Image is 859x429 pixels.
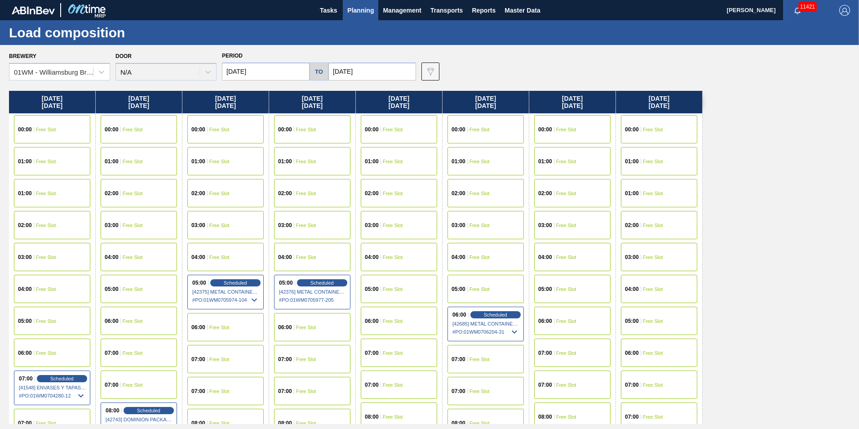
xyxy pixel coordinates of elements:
[616,91,702,113] div: [DATE] [DATE]
[36,223,56,228] span: Free Slot
[209,223,230,228] span: Free Slot
[123,159,143,164] span: Free Slot
[192,280,206,286] span: 05:00
[123,286,143,292] span: Free Slot
[209,389,230,394] span: Free Slot
[9,91,95,113] div: [DATE] [DATE]
[643,255,663,260] span: Free Slot
[12,6,55,14] img: TNhmsLtSVTkK8tSr43FrP2fwEKptu5GPRR3wAAAABJRU5ErkJggg==
[421,63,439,80] button: icon-filter-gray
[643,318,663,324] span: Free Slot
[556,127,576,132] span: Free Slot
[18,318,32,324] span: 05:00
[278,127,292,132] span: 00:00
[36,286,56,292] span: Free Slot
[383,286,403,292] span: Free Slot
[192,289,260,295] span: [42375] METAL CONTAINER CORPORATION - 0008219743
[191,325,205,330] span: 06:00
[365,318,379,324] span: 06:00
[36,191,56,196] span: Free Slot
[443,91,529,113] div: [DATE] [DATE]
[469,223,490,228] span: Free Slot
[538,159,552,164] span: 01:00
[278,223,292,228] span: 03:00
[383,159,403,164] span: Free Slot
[556,159,576,164] span: Free Slot
[538,191,552,196] span: 02:00
[452,357,465,362] span: 07:00
[123,382,143,388] span: Free Slot
[191,255,205,260] span: 04:00
[538,414,552,420] span: 08:00
[365,255,379,260] span: 04:00
[625,382,639,388] span: 07:00
[383,414,403,420] span: Free Slot
[105,350,119,356] span: 07:00
[191,127,205,132] span: 00:00
[452,312,466,317] span: 06:00
[209,255,230,260] span: Free Slot
[469,159,490,164] span: Free Slot
[315,68,323,75] h5: to
[18,127,32,132] span: 00:00
[556,382,576,388] span: Free Slot
[191,357,205,362] span: 07:00
[209,357,230,362] span: Free Slot
[105,318,119,324] span: 06:00
[296,159,316,164] span: Free Slot
[36,318,56,324] span: Free Slot
[310,280,334,286] span: Scheduled
[191,420,205,426] span: 08:00
[469,286,490,292] span: Free Slot
[643,191,663,196] span: Free Slot
[365,350,379,356] span: 07:00
[452,420,465,426] span: 08:00
[224,280,247,286] span: Scheduled
[319,5,338,16] span: Tasks
[556,414,576,420] span: Free Slot
[9,53,36,59] label: Brewery
[783,4,812,17] button: Notifications
[839,5,850,16] img: Logout
[452,191,465,196] span: 02:00
[425,66,436,77] img: icon-filter-gray
[279,280,293,286] span: 05:00
[19,376,33,381] span: 07:00
[469,191,490,196] span: Free Slot
[296,325,316,330] span: Free Slot
[538,382,552,388] span: 07:00
[365,191,379,196] span: 02:00
[383,382,403,388] span: Free Slot
[296,420,316,426] span: Free Slot
[556,286,576,292] span: Free Slot
[296,191,316,196] span: Free Slot
[105,127,119,132] span: 00:00
[123,350,143,356] span: Free Slot
[365,414,379,420] span: 08:00
[469,127,490,132] span: Free Slot
[123,255,143,260] span: Free Slot
[625,255,639,260] span: 03:00
[18,255,32,260] span: 03:00
[105,191,119,196] span: 02:00
[18,350,32,356] span: 06:00
[383,350,403,356] span: Free Slot
[469,255,490,260] span: Free Slot
[278,191,292,196] span: 02:00
[222,63,310,80] input: mm/dd/yyyy
[505,5,540,16] span: Master Data
[105,223,119,228] span: 03:00
[347,5,374,16] span: Planning
[14,68,94,76] div: 01WM - Williamsburg Brewery
[625,159,639,164] span: 01:00
[278,389,292,394] span: 07:00
[383,255,403,260] span: Free Slot
[209,325,230,330] span: Free Slot
[36,420,56,426] span: Free Slot
[556,223,576,228] span: Free Slot
[365,382,379,388] span: 07:00
[538,350,552,356] span: 07:00
[191,191,205,196] span: 02:00
[556,255,576,260] span: Free Slot
[279,289,346,295] span: [42376] METAL CONTAINER CORPORATION - 0008219743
